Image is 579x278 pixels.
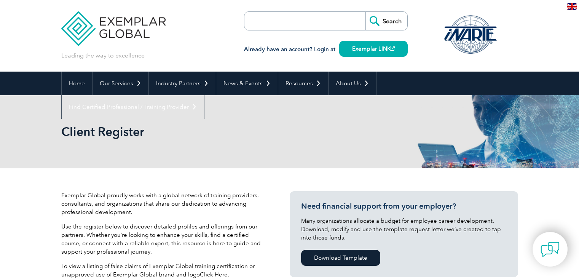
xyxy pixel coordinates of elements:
[301,217,507,242] p: Many organizations allocate a budget for employee career development. Download, modify and use th...
[216,72,278,95] a: News & Events
[301,201,507,211] h3: Need financial support from your employer?
[61,191,267,216] p: Exemplar Global proudly works with a global network of training providers, consultants, and organ...
[567,3,577,10] img: en
[61,126,381,138] h2: Client Register
[329,72,376,95] a: About Us
[93,72,148,95] a: Our Services
[149,72,216,95] a: Industry Partners
[541,240,560,259] img: contact-chat.png
[62,95,204,119] a: Find Certified Professional / Training Provider
[278,72,328,95] a: Resources
[200,271,228,278] a: Click Here
[61,51,145,60] p: Leading the way to excellence
[61,222,267,256] p: Use the register below to discover detailed profiles and offerings from our partners. Whether you...
[301,250,380,266] a: Download Template
[365,12,407,30] input: Search
[391,46,395,51] img: open_square.png
[244,45,408,54] h3: Already have an account? Login at
[62,72,92,95] a: Home
[339,41,408,57] a: Exemplar LINK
